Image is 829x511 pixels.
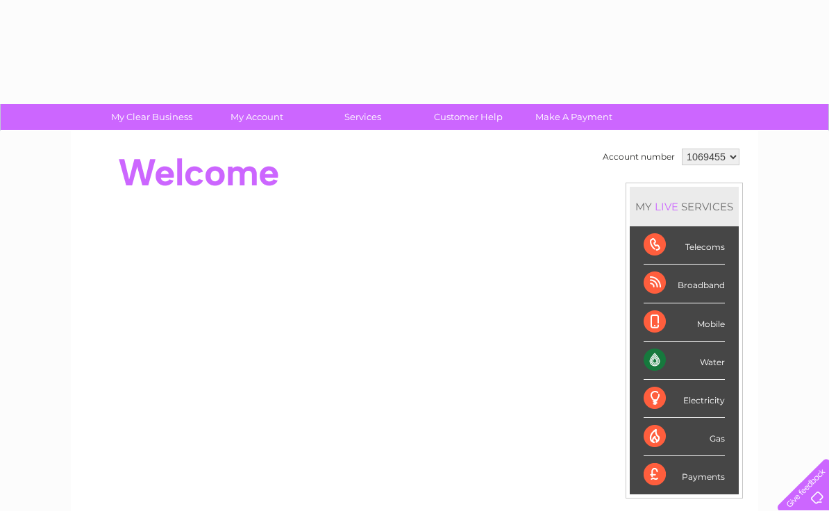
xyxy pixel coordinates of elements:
a: Services [305,104,420,130]
td: Account number [599,145,678,169]
div: Broadband [644,265,725,303]
a: Customer Help [411,104,526,130]
div: Mobile [644,303,725,342]
a: Make A Payment [517,104,631,130]
div: Electricity [644,380,725,418]
div: Telecoms [644,226,725,265]
div: Payments [644,456,725,494]
a: My Account [200,104,315,130]
a: My Clear Business [94,104,209,130]
div: Gas [644,418,725,456]
div: LIVE [652,200,681,213]
div: Water [644,342,725,380]
div: MY SERVICES [630,187,739,226]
